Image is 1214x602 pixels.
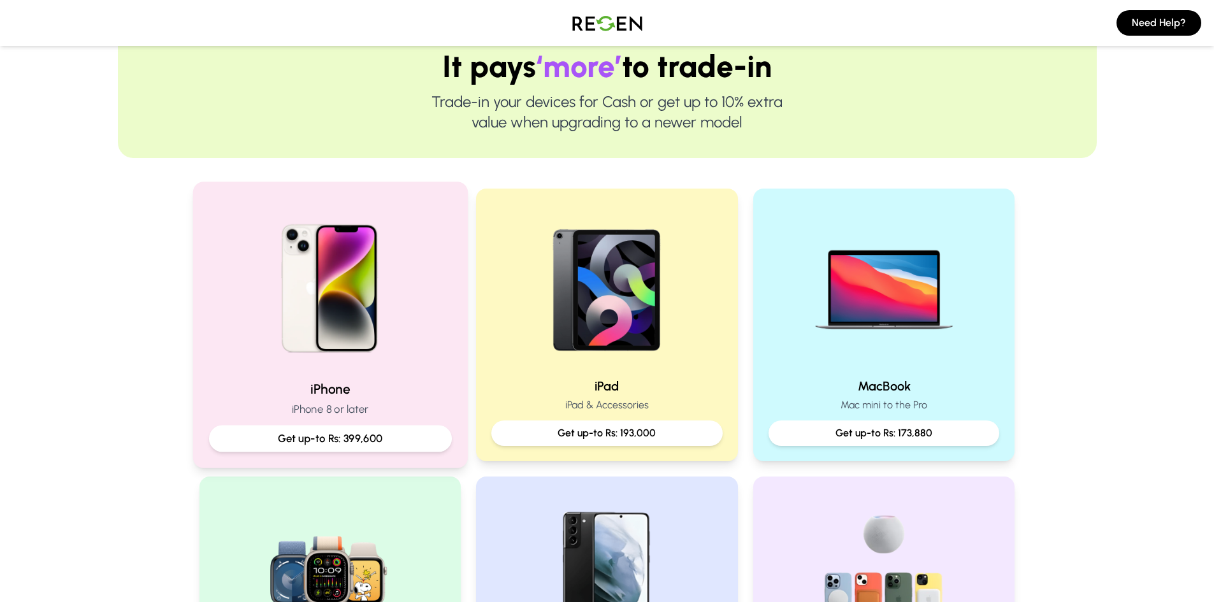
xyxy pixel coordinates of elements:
h2: iPad [491,377,723,395]
h1: It pays to trade-in [159,51,1056,82]
p: iPhone 8 or later [208,401,451,417]
img: iPhone [244,198,416,369]
p: Mac mini to the Pro [769,398,1000,413]
span: ‘more’ [536,48,622,85]
p: Get up-to Rs: 399,600 [219,431,440,447]
img: MacBook [802,204,965,367]
h2: MacBook [769,377,1000,395]
p: Get up-to Rs: 193,000 [502,426,712,441]
h2: iPhone [208,380,451,398]
p: Trade-in your devices for Cash or get up to 10% extra value when upgrading to a newer model [159,92,1056,133]
p: Get up-to Rs: 173,880 [779,426,990,441]
p: iPad & Accessories [491,398,723,413]
img: iPad [525,204,688,367]
button: Need Help? [1116,10,1201,36]
img: Logo [563,5,652,41]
